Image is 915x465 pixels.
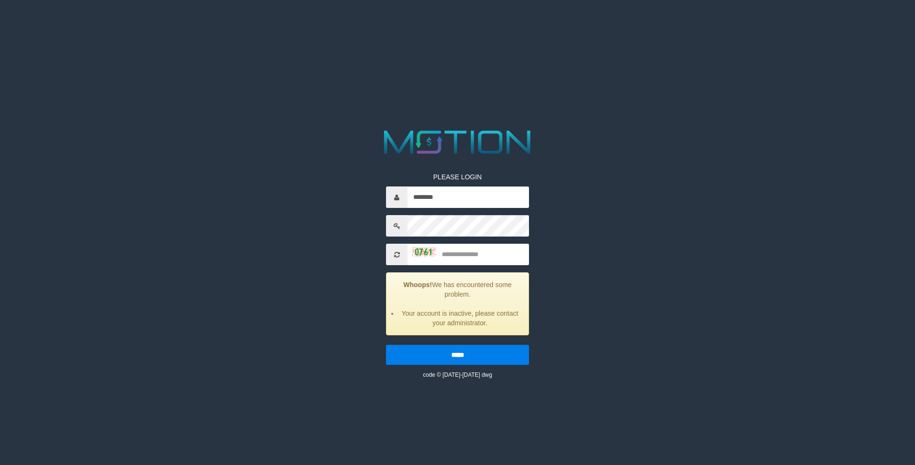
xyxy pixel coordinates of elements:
strong: Whoops! [404,281,432,289]
small: code © [DATE]-[DATE] dwg [423,372,492,378]
li: Your account is inactive, please contact your administrator. [398,309,521,328]
img: MOTION_logo.png [377,126,538,158]
div: We has encountered some problem. [386,272,529,335]
p: PLEASE LOGIN [386,172,529,182]
img: captcha [412,247,436,257]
